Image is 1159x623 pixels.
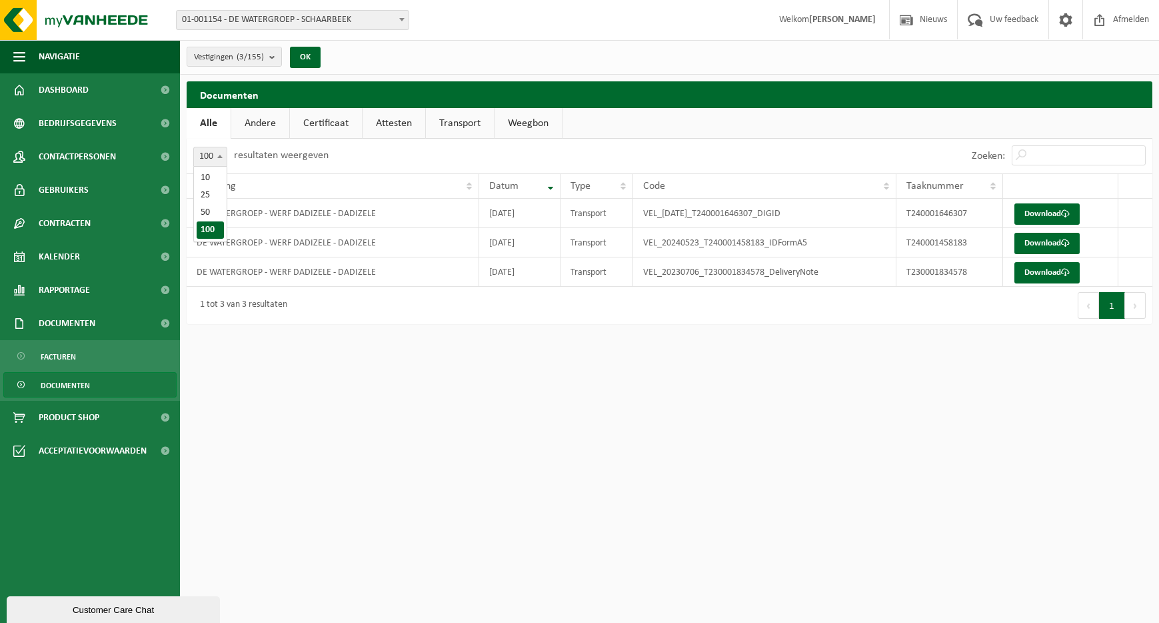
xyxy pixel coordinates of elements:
td: T240001458183 [896,228,1003,257]
span: Datum [489,181,519,191]
a: Documenten [3,372,177,398]
button: Vestigingen(3/155) [187,47,282,67]
span: Type [571,181,590,191]
iframe: chat widget [7,594,223,623]
li: 100 [197,221,224,239]
td: VEL_[DATE]_T240001646307_DIGID [633,199,897,228]
td: DE WATERGROEP - WERF DADIZELE - DADIZELE [187,257,479,287]
span: Kalender [39,240,80,273]
button: Next [1125,292,1146,319]
strong: [PERSON_NAME] [809,15,876,25]
a: Attesten [363,108,425,139]
h2: Documenten [187,81,1152,107]
td: [DATE] [479,228,561,257]
a: Download [1014,262,1080,283]
li: 10 [197,169,224,187]
span: Acceptatievoorwaarden [39,434,147,468]
td: Transport [561,199,632,228]
button: Previous [1078,292,1099,319]
span: Code [643,181,665,191]
span: Product Shop [39,401,99,434]
span: Facturen [41,344,76,370]
span: Taaknummer [906,181,964,191]
a: Download [1014,203,1080,225]
button: 1 [1099,292,1125,319]
td: T240001646307 [896,199,1003,228]
a: Transport [426,108,494,139]
span: Documenten [41,373,90,398]
a: Certificaat [290,108,362,139]
td: T230001834578 [896,257,1003,287]
span: Documenten [39,307,95,340]
span: 01-001154 - DE WATERGROEP - SCHAARBEEK [176,10,409,30]
div: 1 tot 3 van 3 resultaten [193,293,287,318]
span: Rapportage [39,273,90,307]
li: 50 [197,204,224,221]
span: Gebruikers [39,173,89,207]
count: (3/155) [237,53,264,61]
li: 25 [197,187,224,204]
span: Navigatie [39,40,80,73]
span: Vestigingen [194,47,264,67]
td: DE WATERGROEP - WERF DADIZELE - DADIZELE [187,199,479,228]
span: 100 [194,147,227,166]
span: Dashboard [39,73,89,107]
a: Weegbon [495,108,562,139]
a: Andere [231,108,289,139]
td: [DATE] [479,199,561,228]
td: DE WATERGROEP - WERF DADIZELE - DADIZELE [187,228,479,257]
a: Download [1014,233,1080,254]
td: VEL_20230706_T230001834578_DeliveryNote [633,257,897,287]
span: 100 [193,147,227,167]
a: Alle [187,108,231,139]
button: OK [290,47,321,68]
a: Facturen [3,344,177,369]
span: 01-001154 - DE WATERGROEP - SCHAARBEEK [177,11,409,29]
label: resultaten weergeven [234,150,329,161]
td: VEL_20240523_T240001458183_IDFormA5 [633,228,897,257]
td: Transport [561,228,632,257]
span: Bedrijfsgegevens [39,107,117,140]
label: Zoeken: [972,151,1005,161]
td: [DATE] [479,257,561,287]
span: Contracten [39,207,91,240]
span: Contactpersonen [39,140,116,173]
td: Transport [561,257,632,287]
